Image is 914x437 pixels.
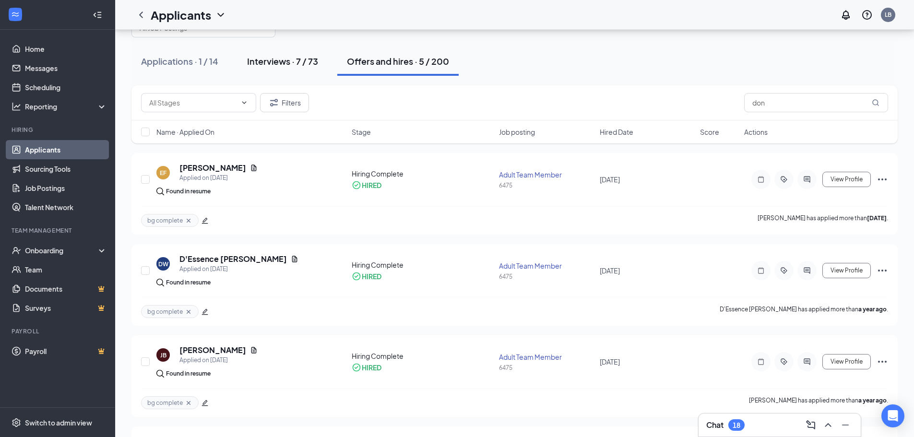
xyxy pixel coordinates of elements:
svg: Document [250,164,258,172]
svg: Note [755,176,767,183]
svg: Cross [185,308,192,316]
h5: [PERSON_NAME] [179,163,246,173]
div: Applied on [DATE] [179,264,298,274]
svg: Filter [268,97,280,108]
button: View Profile [822,354,871,369]
div: Found in resume [166,369,211,378]
span: [DATE] [600,175,620,184]
a: SurveysCrown [25,298,107,318]
a: DocumentsCrown [25,279,107,298]
a: Job Postings [25,178,107,198]
svg: CheckmarkCircle [352,272,361,281]
button: ComposeMessage [803,417,819,433]
svg: WorkstreamLogo [11,10,20,19]
a: Applicants [25,140,107,159]
button: Minimize [838,417,853,433]
svg: Cross [185,217,192,224]
span: bg complete [147,307,183,316]
svg: Collapse [93,10,102,20]
h5: [PERSON_NAME] [179,345,246,355]
img: search.bf7aa3482b7795d4f01b.svg [156,370,164,378]
div: Switch to admin view [25,418,92,427]
svg: ChevronDown [240,99,248,106]
span: edit [202,308,208,315]
div: Reporting [25,102,107,111]
div: HIRED [362,272,381,281]
a: Messages [25,59,107,78]
svg: UserCheck [12,246,21,255]
span: View Profile [831,176,863,183]
svg: CheckmarkCircle [352,363,361,372]
svg: Document [291,255,298,263]
div: Onboarding [25,246,99,255]
div: Applied on [DATE] [179,355,258,365]
svg: QuestionInfo [861,9,873,21]
svg: ActiveChat [801,267,813,274]
span: bg complete [147,399,183,407]
div: 18 [733,421,740,429]
input: Search in offers and hires [744,93,888,112]
span: Actions [744,127,768,137]
svg: Settings [12,418,21,427]
span: Job posting [499,127,535,137]
svg: Analysis [12,102,21,111]
div: Hiring Complete [352,351,494,361]
h5: D'Essence [PERSON_NAME] [179,254,287,264]
div: Adult Team Member [499,352,594,362]
div: Payroll [12,327,105,335]
svg: Cross [185,399,192,407]
b: a year ago [858,397,887,404]
svg: Document [250,346,258,354]
span: [DATE] [600,266,620,275]
div: Adult Team Member [499,261,594,271]
div: Team Management [12,226,105,235]
p: D'Essence [PERSON_NAME] has applied more than . [720,305,888,318]
div: HIRED [362,363,381,372]
p: [PERSON_NAME] has applied more than . [758,214,888,227]
img: search.bf7aa3482b7795d4f01b.svg [156,188,164,195]
svg: ActiveTag [778,358,790,366]
svg: ActiveTag [778,267,790,274]
span: Name · Applied On [156,127,214,137]
div: Offers and hires · 5 / 200 [347,55,449,67]
div: Found in resume [166,278,211,287]
div: Applied on [DATE] [179,173,258,183]
span: Hired Date [600,127,633,137]
div: JB [160,351,166,359]
span: View Profile [831,267,863,274]
div: Open Intercom Messenger [881,404,904,427]
a: Sourcing Tools [25,159,107,178]
svg: ActiveChat [801,176,813,183]
div: 6475 [499,181,594,189]
div: HIRED [362,180,381,190]
button: View Profile [822,172,871,187]
svg: Notifications [840,9,852,21]
span: [DATE] [600,357,620,366]
h1: Applicants [151,7,211,23]
svg: ComposeMessage [805,419,817,431]
p: [PERSON_NAME] has applied more than . [749,396,888,409]
span: Score [700,127,719,137]
svg: Note [755,267,767,274]
b: [DATE] [867,214,887,222]
span: Stage [352,127,371,137]
div: Hiring Complete [352,260,494,270]
h3: Chat [706,420,724,430]
div: EF [160,169,166,177]
a: PayrollCrown [25,342,107,361]
button: Filter Filters [260,93,309,112]
span: edit [202,400,208,406]
svg: MagnifyingGlass [872,99,879,106]
svg: Ellipses [877,265,888,276]
div: 6475 [499,272,594,281]
svg: Ellipses [877,174,888,185]
svg: ActiveTag [778,176,790,183]
input: All Stages [149,97,237,108]
svg: Ellipses [877,356,888,367]
div: Interviews · 7 / 73 [247,55,318,67]
svg: ChevronLeft [135,9,147,21]
svg: ChevronUp [822,419,834,431]
div: LB [885,11,891,19]
button: View Profile [822,263,871,278]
